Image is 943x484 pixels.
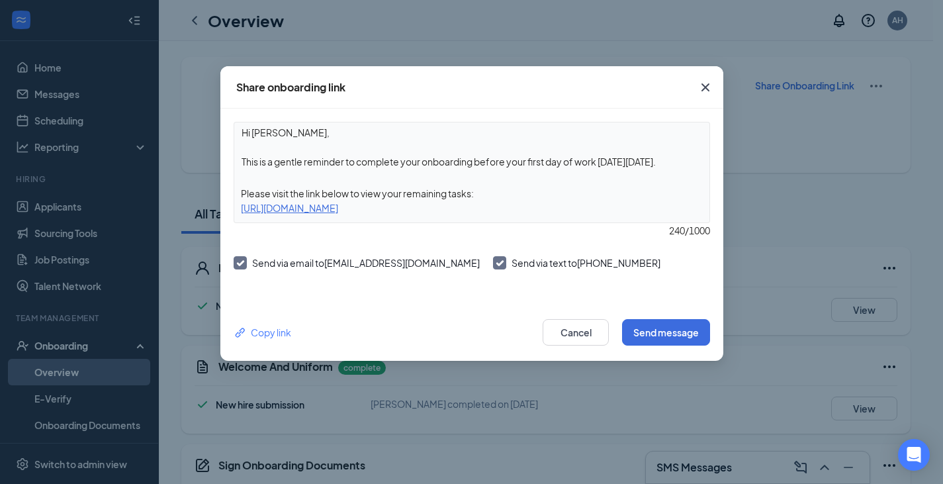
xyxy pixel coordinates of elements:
[898,439,930,471] div: Open Intercom Messenger
[234,258,246,269] svg: Checkmark
[234,223,710,238] div: 240 / 1000
[252,257,480,269] span: Send via email to [EMAIL_ADDRESS][DOMAIN_NAME]
[234,186,709,201] div: Please visit the link below to view your remaining tasks:
[234,325,291,340] button: Link Copy link
[688,66,723,109] button: Close
[494,258,505,269] svg: Checkmark
[234,326,247,340] svg: Link
[234,122,709,171] textarea: Hi [PERSON_NAME], This is a gentle reminder to complete your onboarding before your first day of ...
[234,201,709,215] div: [URL][DOMAIN_NAME]
[234,325,291,340] div: Copy link
[622,319,710,346] button: Send message
[236,80,345,95] div: Share onboarding link
[543,319,609,346] button: Cancel
[512,257,660,269] span: Send via text to [PHONE_NUMBER]
[697,79,713,95] svg: Cross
